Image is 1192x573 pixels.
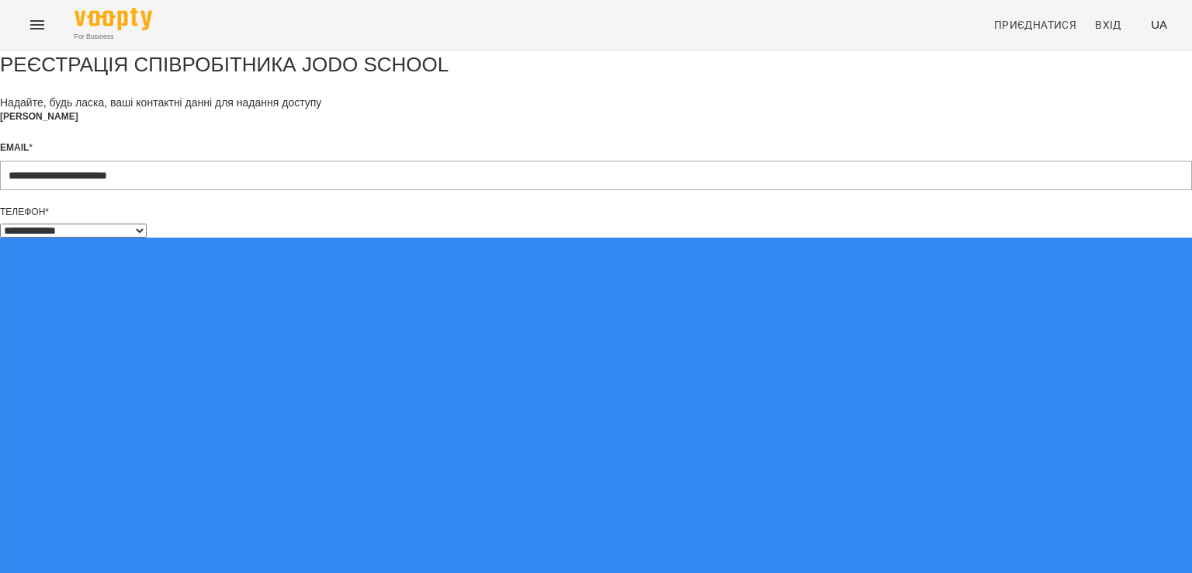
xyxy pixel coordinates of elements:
[1151,16,1167,33] span: UA
[74,8,152,30] img: Voopty Logo
[988,11,1083,39] a: Приєднатися
[1089,11,1138,39] a: Вхід
[19,6,56,43] button: Menu
[994,16,1076,34] span: Приєднатися
[1095,16,1121,34] span: Вхід
[74,32,152,42] span: For Business
[1145,10,1173,39] button: UA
